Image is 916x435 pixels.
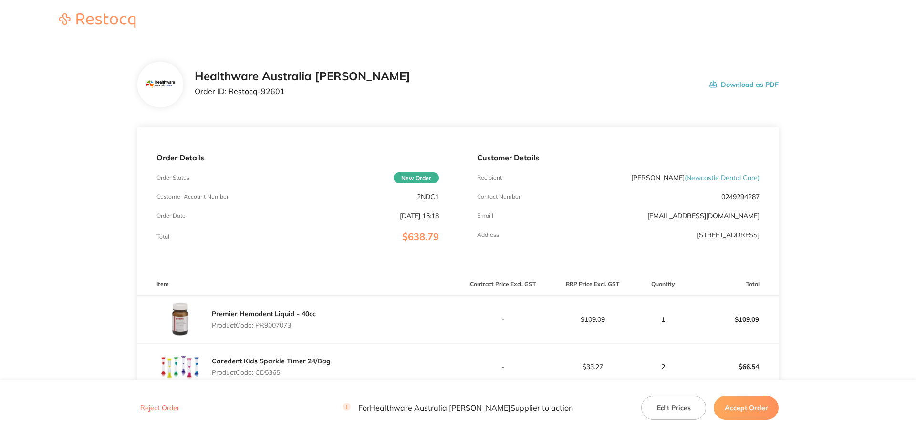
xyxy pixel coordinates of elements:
p: $66.54 [689,355,778,378]
p: Order ID: Restocq- 92601 [195,87,410,95]
th: Total [689,273,779,296]
button: Download as PDF [709,70,779,99]
img: Mjc2MnhocQ [145,69,176,100]
th: Quantity [637,273,689,296]
th: Contract Price Excl. GST [458,273,548,296]
p: [DATE] 15:18 [400,212,439,220]
p: - [458,316,547,323]
span: New Order [394,172,439,183]
p: [PERSON_NAME] [631,174,760,181]
p: 1 [638,316,688,323]
p: Contact Number [477,193,520,200]
a: [EMAIL_ADDRESS][DOMAIN_NAME] [647,212,760,220]
p: 2 [638,363,688,371]
span: ( Newcastle Dental Care ) [685,173,760,182]
img: bzZiajVuZQ [156,296,204,343]
button: Reject Order [137,403,182,412]
p: Customer Details [477,153,760,162]
p: - [458,363,547,371]
p: For Healthware Australia [PERSON_NAME] Supplier to action [343,403,573,412]
p: Address [477,232,499,238]
th: Item [137,273,458,296]
button: Accept Order [714,395,779,419]
span: $638.79 [402,231,439,243]
p: Product Code: CD5365 [212,369,331,376]
p: Total [156,233,169,240]
p: $109.09 [548,316,637,323]
p: Customer Account Number [156,193,229,200]
a: Restocq logo [50,13,145,29]
p: [STREET_ADDRESS] [697,231,760,239]
th: RRP Price Excl. GST [548,273,637,296]
p: Product Code: PR9007073 [212,321,316,329]
p: Recipient [477,174,502,181]
p: 0249294287 [721,193,760,201]
p: $109.09 [689,308,778,331]
p: 2NDC1 [417,193,439,201]
img: dWk1Z2Zwcw [156,344,204,390]
p: Order Date [156,212,186,219]
p: Order Status [156,174,189,181]
a: Caredent Kids Sparkle Timer 24/Bag [212,357,331,365]
h2: Healthware Australia [PERSON_NAME] [195,70,410,83]
p: Emaill [477,212,493,219]
button: Edit Prices [641,395,706,419]
p: Order Details [156,153,439,162]
p: $33.27 [548,363,637,371]
a: Premier Hemodent Liquid - 40cc [212,309,316,318]
img: Restocq logo [50,13,145,28]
